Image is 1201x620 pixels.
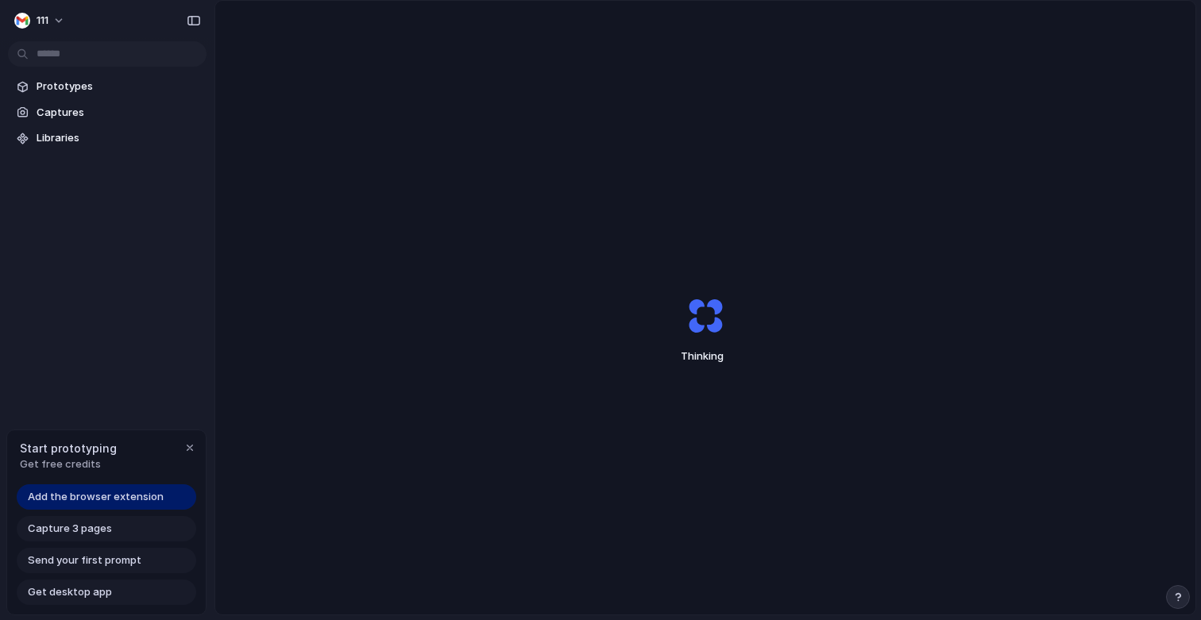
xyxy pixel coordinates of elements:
a: Prototypes [8,75,207,98]
a: Get desktop app [17,580,196,605]
a: Libraries [8,126,207,150]
button: 111 [8,8,73,33]
span: Get desktop app [28,584,112,600]
span: Captures [37,105,200,121]
span: Thinking [651,349,760,364]
span: Libraries [37,130,200,146]
span: Add the browser extension [28,489,164,505]
span: Prototypes [37,79,200,94]
a: Add the browser extension [17,484,196,510]
span: Capture 3 pages [28,521,112,537]
span: Get free credits [20,456,117,472]
span: Send your first prompt [28,553,141,568]
span: 111 [37,13,48,29]
a: Captures [8,101,207,125]
span: Start prototyping [20,440,117,456]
